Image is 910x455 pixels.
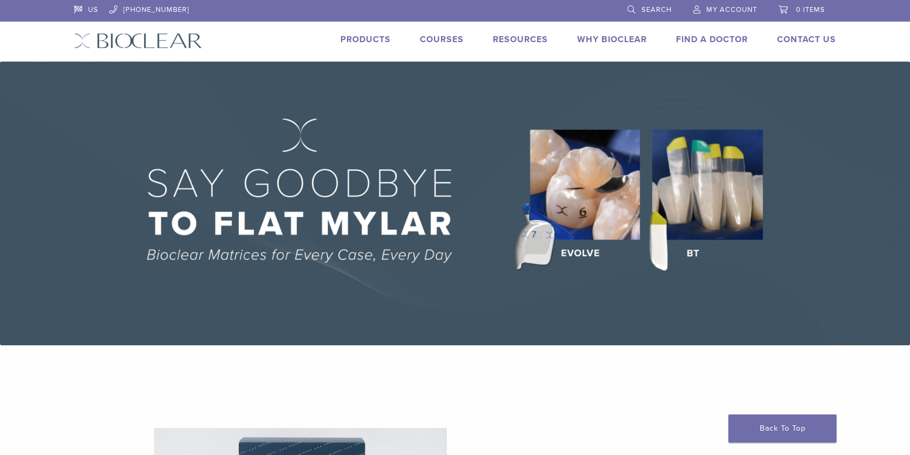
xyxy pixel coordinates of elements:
[676,34,748,45] a: Find A Doctor
[796,5,825,14] span: 0 items
[641,5,672,14] span: Search
[420,34,464,45] a: Courses
[706,5,757,14] span: My Account
[340,34,391,45] a: Products
[493,34,548,45] a: Resources
[777,34,836,45] a: Contact Us
[728,414,837,443] a: Back To Top
[577,34,647,45] a: Why Bioclear
[74,33,202,49] img: Bioclear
